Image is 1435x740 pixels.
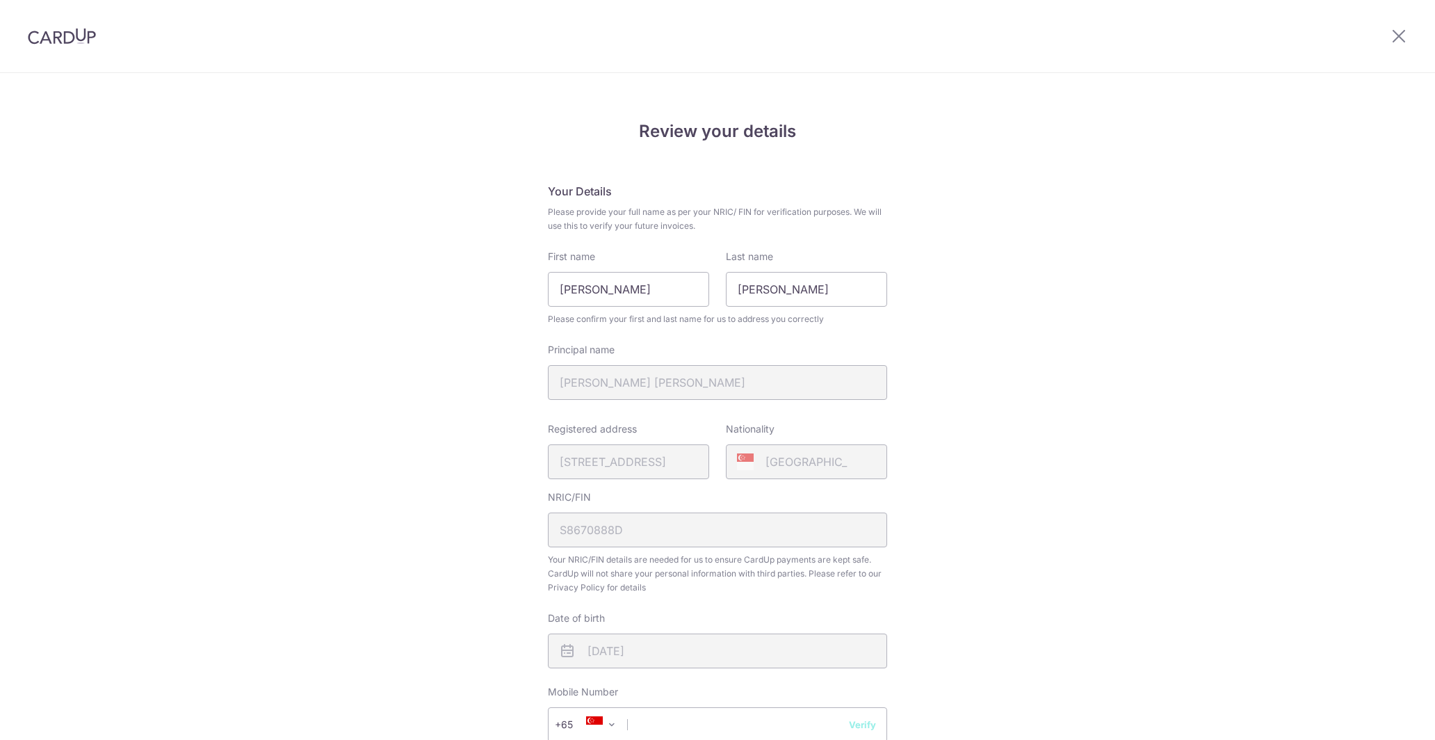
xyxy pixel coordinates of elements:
[548,183,887,200] h5: Your Details
[548,685,618,699] label: Mobile Number
[548,272,709,307] input: First Name
[726,422,775,436] label: Nationality
[548,205,887,233] span: Please provide your full name as per your NRIC/ FIN for verification purposes. We will use this t...
[548,553,887,595] span: Your NRIC/FIN details are needed for us to ensure CardUp payments are kept safe. CardUp will not ...
[726,272,887,307] input: Last name
[548,312,887,326] span: Please confirm your first and last name for us to address you correctly
[548,611,605,625] label: Date of birth
[548,119,887,144] h4: Review your details
[28,28,96,45] img: CardUp
[548,490,591,504] label: NRIC/FIN
[555,716,592,733] span: +65
[548,422,637,436] label: Registered address
[726,250,773,264] label: Last name
[548,250,595,264] label: First name
[548,343,615,357] label: Principal name
[559,716,592,733] span: +65
[849,718,876,732] button: Verify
